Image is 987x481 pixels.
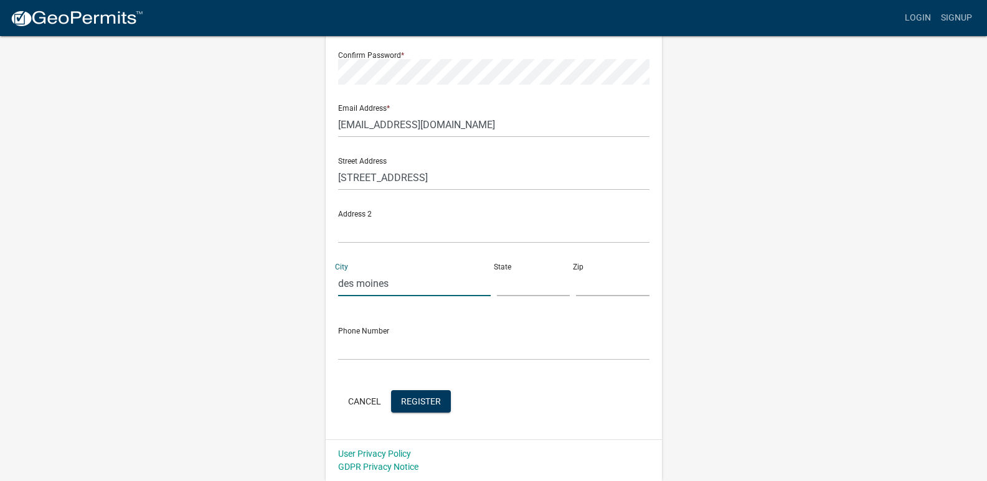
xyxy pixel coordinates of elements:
[338,462,418,472] a: GDPR Privacy Notice
[900,6,936,30] a: Login
[391,390,451,413] button: Register
[338,449,411,459] a: User Privacy Policy
[936,6,977,30] a: Signup
[401,396,441,406] span: Register
[338,390,391,413] button: Cancel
